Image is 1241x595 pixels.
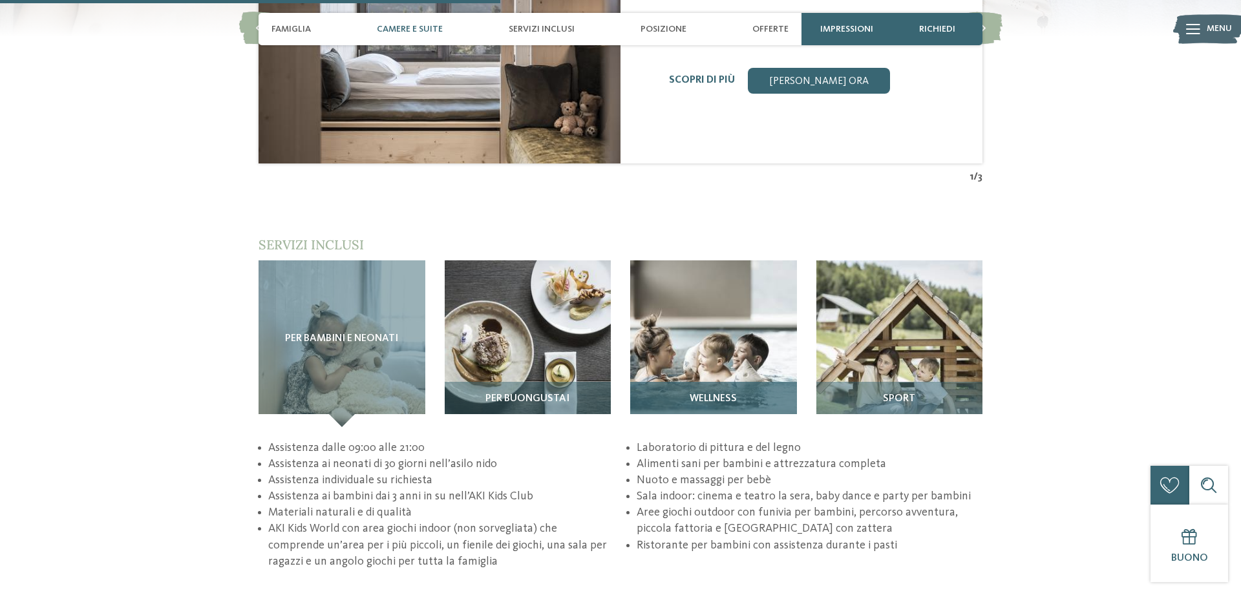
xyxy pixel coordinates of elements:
a: [PERSON_NAME] ora [748,68,890,94]
span: Buono [1171,553,1208,563]
span: Servizi inclusi [509,24,575,35]
img: AKI: tutto quello che un bimbo può desiderare [630,260,797,427]
a: Buono [1151,505,1228,582]
span: Impressioni [820,24,873,35]
span: Per bambini e neonati [285,333,398,345]
li: Laboratorio di pittura e del legno [637,440,982,456]
span: 3 [978,170,982,184]
span: Offerte [752,24,789,35]
span: Servizi inclusi [259,236,364,253]
li: Assistenza individuale su richiesta [268,472,614,488]
span: Sport [883,393,915,405]
li: Sala indoor: cinema e teatro la sera, baby dance e party per bambini [637,488,982,505]
span: richiedi [919,24,955,35]
span: Per buongustai [485,393,569,405]
li: Assistenza ai neonati di 30 giorni nell’asilo nido [268,456,614,472]
span: Posizione [641,24,686,35]
li: Nuoto e massaggi per bebè [637,472,982,488]
span: Famiglia [271,24,311,35]
img: AKI: tutto quello che un bimbo può desiderare [445,260,611,427]
span: 1 [970,170,973,184]
li: Ristorante per bambini con assistenza durante i pasti [637,538,982,554]
span: Camere e Suite [377,24,443,35]
li: Assistenza ai bambini dai 3 anni in su nell’AKI Kids Club [268,488,614,505]
span: Wellness [690,393,737,405]
a: Scopri di più [669,75,735,85]
li: Assistenza dalle 09:00 alle 21:00 [268,440,614,456]
li: Aree giochi outdoor con funivia per bambini, percorso avventura, piccola fattoria e [GEOGRAPHIC_D... [637,505,982,537]
img: AKI: tutto quello che un bimbo può desiderare [816,260,983,427]
li: Alimenti sani per bambini e attrezzatura completa [637,456,982,472]
span: / [973,170,978,184]
li: Materiali naturali e di qualità [268,505,614,521]
li: AKI Kids World con area giochi indoor (non sorvegliata) che comprende un’area per i più piccoli, ... [268,521,614,570]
